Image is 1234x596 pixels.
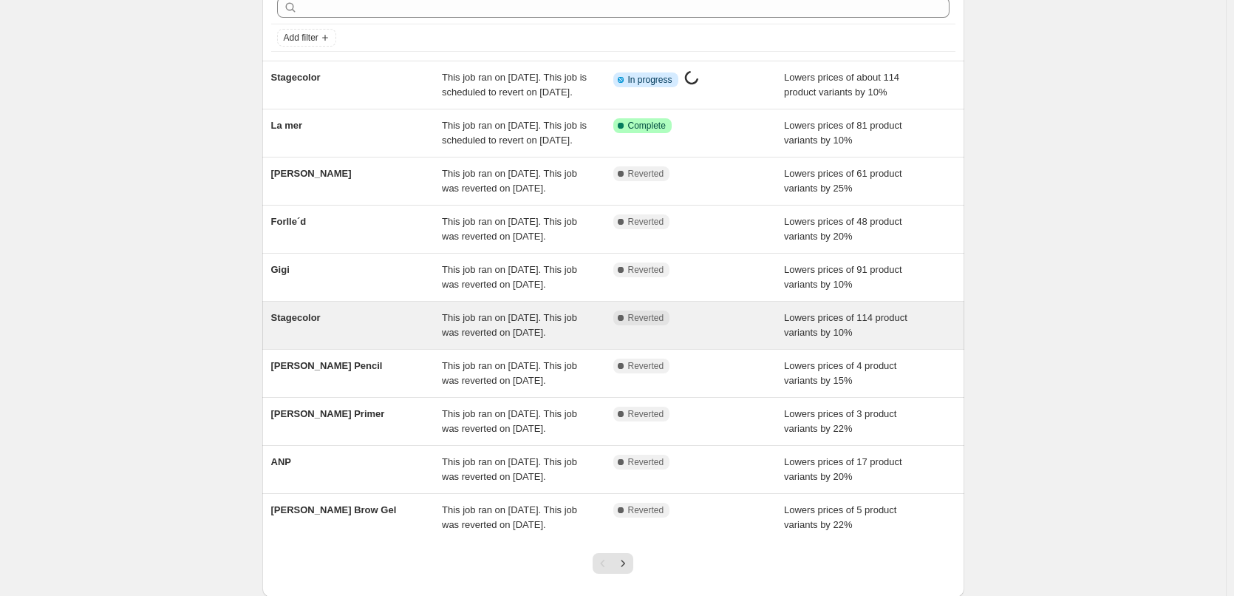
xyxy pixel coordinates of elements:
span: Reverted [628,312,664,324]
span: This job ran on [DATE]. This job is scheduled to revert on [DATE]. [442,72,587,98]
span: This job ran on [DATE]. This job was reverted on [DATE]. [442,168,577,194]
span: Lowers prices of 3 product variants by 22% [784,408,896,434]
nav: Pagination [593,553,633,574]
span: Reverted [628,360,664,372]
span: Lowers prices of 91 product variants by 10% [784,264,902,290]
span: In progress [628,74,672,86]
span: Reverted [628,264,664,276]
span: This job ran on [DATE]. This job was reverted on [DATE]. [442,264,577,290]
span: Lowers prices of about 114 product variants by 10% [784,72,899,98]
span: This job ran on [DATE]. This job was reverted on [DATE]. [442,504,577,530]
span: Complete [628,120,666,132]
span: Lowers prices of 81 product variants by 10% [784,120,902,146]
span: Lowers prices of 114 product variants by 10% [784,312,907,338]
span: La mer [271,120,303,131]
span: Reverted [628,504,664,516]
span: This job ran on [DATE]. This job was reverted on [DATE]. [442,216,577,242]
span: Reverted [628,456,664,468]
span: Reverted [628,408,664,420]
span: Reverted [628,168,664,180]
span: [PERSON_NAME] Pencil [271,360,383,371]
span: Stagecolor [271,312,321,323]
span: Stagecolor [271,72,321,83]
span: [PERSON_NAME] Primer [271,408,385,419]
span: Forlle´d [271,216,307,227]
span: Gigi [271,264,290,275]
span: This job ran on [DATE]. This job was reverted on [DATE]. [442,360,577,386]
span: [PERSON_NAME] [271,168,352,179]
span: Lowers prices of 17 product variants by 20% [784,456,902,482]
span: Lowers prices of 4 product variants by 15% [784,360,896,386]
button: Next [613,553,633,574]
span: Add filter [284,32,318,44]
span: [PERSON_NAME] Brow Gel [271,504,397,515]
span: ANP [271,456,291,467]
span: This job ran on [DATE]. This job is scheduled to revert on [DATE]. [442,120,587,146]
button: Add filter [277,29,336,47]
span: Lowers prices of 48 product variants by 20% [784,216,902,242]
span: Lowers prices of 5 product variants by 22% [784,504,896,530]
span: This job ran on [DATE]. This job was reverted on [DATE]. [442,312,577,338]
span: Lowers prices of 61 product variants by 25% [784,168,902,194]
span: This job ran on [DATE]. This job was reverted on [DATE]. [442,408,577,434]
span: This job ran on [DATE]. This job was reverted on [DATE]. [442,456,577,482]
span: Reverted [628,216,664,228]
